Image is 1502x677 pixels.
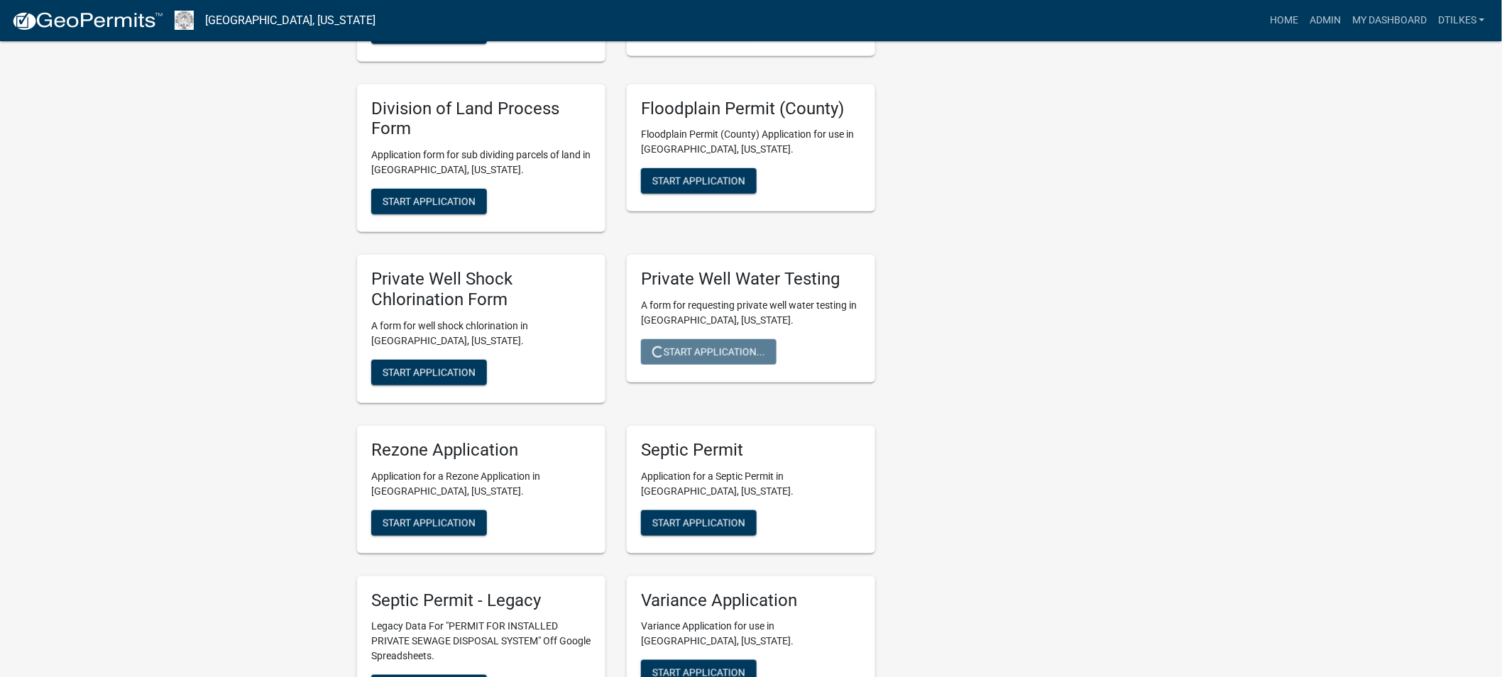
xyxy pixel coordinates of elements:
[652,346,765,357] span: Start Application...
[371,18,487,44] button: Start Application
[1264,7,1304,34] a: Home
[371,269,591,310] h5: Private Well Shock Chlorination Form
[371,319,591,348] p: A form for well shock chlorination in [GEOGRAPHIC_DATA], [US_STATE].
[1432,7,1491,34] a: dtilkes
[641,590,861,611] h5: Variance Application
[641,339,777,365] button: Start Application...
[371,440,591,461] h5: Rezone Application
[175,11,194,30] img: Franklin County, Iowa
[652,175,745,187] span: Start Application
[371,99,591,140] h5: Division of Land Process Form
[371,469,591,499] p: Application for a Rezone Application in [GEOGRAPHIC_DATA], [US_STATE].
[641,619,861,649] p: Variance Application for use in [GEOGRAPHIC_DATA], [US_STATE].
[371,360,487,385] button: Start Application
[641,168,757,194] button: Start Application
[1347,7,1432,34] a: My Dashboard
[641,127,861,157] p: Floodplain Permit (County) Application for use in [GEOGRAPHIC_DATA], [US_STATE].
[205,9,375,33] a: [GEOGRAPHIC_DATA], [US_STATE]
[652,517,745,528] span: Start Application
[641,510,757,536] button: Start Application
[641,269,861,290] h5: Private Well Water Testing
[641,469,861,499] p: Application for a Septic Permit in [GEOGRAPHIC_DATA], [US_STATE].
[371,189,487,214] button: Start Application
[371,619,591,664] p: Legacy Data For "PERMIT FOR INSTALLED PRIVATE SEWAGE DISPOSAL SYSTEM" Off Google Spreadsheets.
[641,298,861,328] p: A form for requesting private well water testing in [GEOGRAPHIC_DATA], [US_STATE].
[371,148,591,177] p: Application form for sub dividing parcels of land in [GEOGRAPHIC_DATA], [US_STATE].
[641,99,861,119] h5: Floodplain Permit (County)
[371,510,487,536] button: Start Application
[383,366,476,378] span: Start Application
[641,440,861,461] h5: Septic Permit
[1304,7,1347,34] a: Admin
[383,196,476,207] span: Start Application
[383,517,476,528] span: Start Application
[371,590,591,611] h5: Septic Permit - Legacy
